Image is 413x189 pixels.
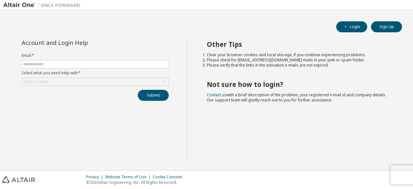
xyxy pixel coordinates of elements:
[207,92,227,98] a: Contact us
[22,70,169,76] label: Select what you need help with
[86,174,105,180] div: Privacy
[207,80,391,89] h2: Not sure how to login?
[207,52,391,58] li: Clear your browser cookies and local storage, if you continue experiencing problems.
[105,174,153,180] div: Website Terms of Use
[207,63,391,68] li: Please verify that the links in the activation e-mails are not expired.
[23,79,48,84] div: Click to select
[22,53,169,58] label: Email
[138,90,169,101] button: Submit
[22,40,139,45] div: Account and Login Help
[207,58,391,63] li: Please check for [EMAIL_ADDRESS][DOMAIN_NAME] mails in your junk or spam folder.
[371,21,402,32] button: Sign Up
[3,2,84,8] img: Altair One
[207,40,391,48] h2: Other Tips
[336,21,367,32] button: Login
[2,176,35,183] img: altair_logo.svg
[86,180,186,185] p: © 2025 Altair Engineering, Inc. All Rights Reserved.
[153,174,186,180] div: Cookie Consent
[22,78,168,86] div: Click to select
[207,92,386,103] span: with a brief description of the problem, your registered e-mail id and company details. Our suppo...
